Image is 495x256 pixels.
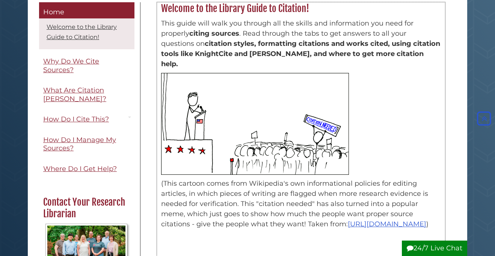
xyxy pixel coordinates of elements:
[161,179,441,229] p: (This cartoon comes from Wikipedia's own informational policies for editing articles, in which pi...
[43,136,116,153] span: How Do I Manage My Sources?
[43,57,99,74] span: Why Do We Cite Sources?
[39,132,134,157] a: How Do I Manage My Sources?
[402,241,467,256] button: 24/7 Live Chat
[348,220,426,228] a: [URL][DOMAIN_NAME]
[161,19,440,68] span: This guide will walk you through all the skills and information you need for properly . Read thro...
[39,2,134,19] a: Home
[39,111,134,128] a: How Do I Cite This?
[47,23,117,41] a: Welcome to the Library Guide to Citation!
[43,8,64,16] span: Home
[161,73,349,175] img: Stick figure cartoon of politician speaking to crowd, person holding sign that reads "citation ne...
[39,196,133,220] h2: Contact Your Research Librarian
[157,3,445,15] h2: Welcome to the Library Guide to Citation!
[43,165,117,173] span: Where Do I Get Help?
[39,161,134,177] a: Where Do I Get Help?
[39,53,134,78] a: Why Do We Cite Sources?
[475,114,493,123] a: Back to Top
[161,39,440,68] strong: citation styles, formatting citations and works cited, using citation tools like KnightCite and [...
[189,29,239,38] strong: citing sources
[43,86,106,103] span: What Are Citation [PERSON_NAME]?
[43,115,109,123] span: How Do I Cite This?
[39,82,134,107] a: What Are Citation [PERSON_NAME]?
